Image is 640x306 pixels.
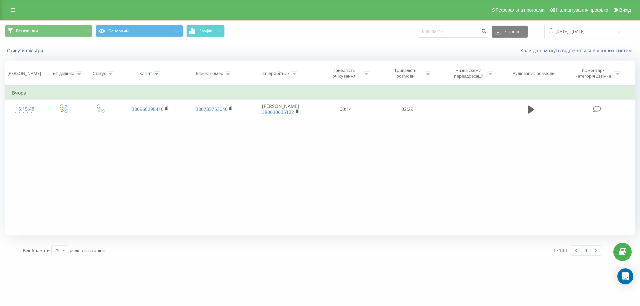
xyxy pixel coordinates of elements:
[199,29,212,33] span: Графік
[196,106,228,112] a: 380733753040
[520,47,635,54] a: Коли дані можуть відрізнятися вiд інших систем
[574,68,613,79] div: Коментар/категорія дзвінка
[5,86,635,100] td: Вчора
[132,106,164,112] a: 380968298410
[496,7,545,13] span: Реферальна програма
[5,48,46,54] button: Скинути фільтри
[96,25,183,37] button: Основний
[619,7,631,13] span: Вихід
[492,26,528,38] button: Експорт
[513,71,555,76] div: Аудіозапис розмови
[93,71,106,76] div: Статус
[51,71,74,76] div: Тип дзвінка
[376,100,438,119] td: 02:29
[12,103,38,116] div: 16:15:48
[54,247,60,254] div: 25
[70,247,106,253] span: рядків на сторінці
[553,247,568,253] div: 1 - 1 з 1
[418,26,488,38] input: Пошук за номером
[196,71,223,76] div: Бізнес номер
[16,28,38,34] span: Всі дзвінки
[23,247,50,253] span: Відображати
[186,25,225,37] button: Графік
[556,7,608,13] span: Налаштування профілю
[246,100,315,119] td: [PERSON_NAME]
[388,68,423,79] div: Тривалість розмови
[262,71,290,76] div: Співробітник
[450,68,486,79] div: Назва схеми переадресації
[617,268,633,284] div: Open Intercom Messenger
[326,68,362,79] div: Тривалість очікування
[139,71,152,76] div: Клієнт
[5,25,92,37] button: Всі дзвінки
[262,109,294,115] a: 380630635122
[581,246,591,255] a: 1
[7,71,41,76] div: [PERSON_NAME]
[315,100,376,119] td: 00:14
